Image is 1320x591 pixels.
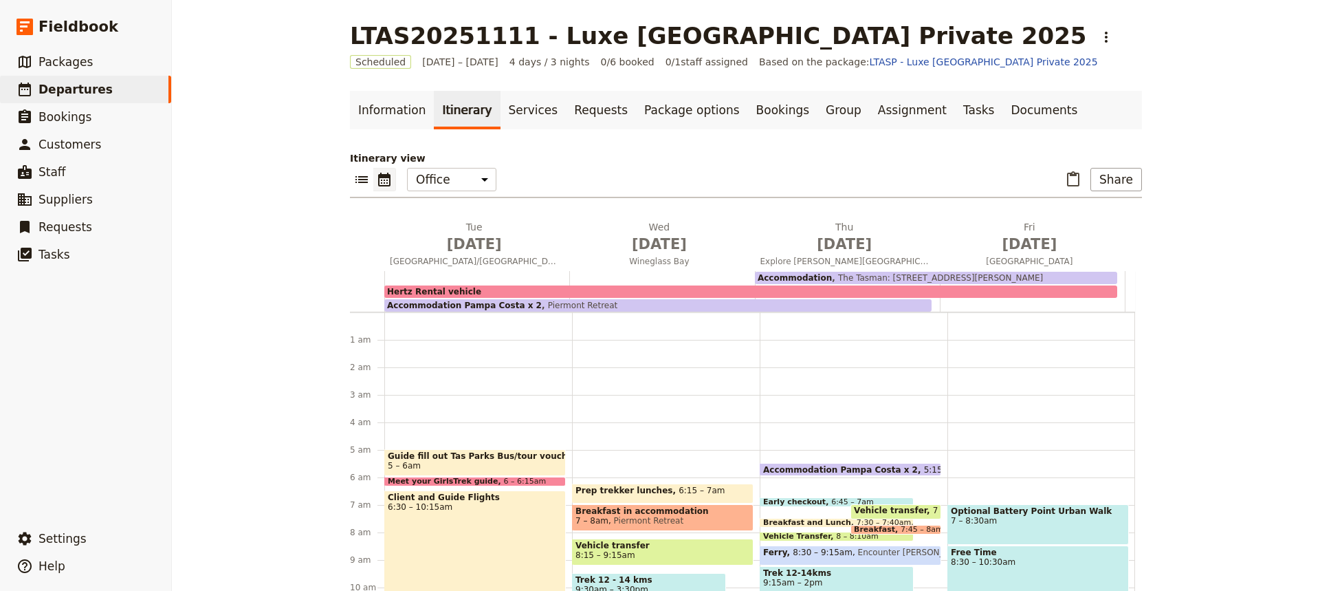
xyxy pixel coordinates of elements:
[763,498,831,506] span: Early checkout
[951,548,1125,557] span: Free Time
[955,91,1003,129] a: Tasks
[384,449,566,476] div: Guide fill out Tas Parks Bus/tour voucher week before and print for vehicle5 – 6am
[387,287,481,297] span: Hertz Rental vehicle
[384,299,932,312] div: Accommodation Pampa Costa x 2Piermont Retreat
[760,463,941,476] div: Accommodation Pampa Costa x 25:15pm – 5:30am
[760,532,914,541] div: Vehicle Transfer8 – 8:10am
[601,55,654,69] span: 0/6 booked
[755,220,940,271] button: Thu [DATE]Explore [PERSON_NAME][GEOGRAPHIC_DATA]
[388,451,562,461] span: Guide fill out Tas Parks Bus/tour voucher week before and print for vehicle
[388,493,562,502] span: Client and Guide Flights
[350,499,384,511] div: 7 am
[509,55,590,69] span: 4 days / 3 nights
[831,498,874,506] span: 6:45 – 7am
[572,504,753,531] div: Breakfast in accommodation7 – 8amPiermont Retreat
[38,17,118,37] span: Fieldbook
[384,271,1125,312] div: Accommodation Pampa Costa x 2Piermont RetreatHertz Rental vehicleAccommodationThe Tasman: [STREET...
[388,502,562,512] span: 6:30 – 10:15am
[38,220,92,234] span: Requests
[933,506,979,517] span: 7 – 7:35am
[572,539,753,566] div: Vehicle transfer8:15 – 9:15am
[390,220,558,255] h2: Tue
[38,248,70,261] span: Tasks
[852,548,1058,563] span: Encounter [PERSON_NAME][GEOGRAPHIC_DATA]
[763,533,836,541] span: Vehicle Transfer
[350,91,434,129] a: Information
[503,477,546,486] span: 6 – 6:15am
[38,165,66,179] span: Staff
[608,516,683,526] span: Piermont Retreat
[924,465,997,474] span: 5:15pm – 5:30am
[422,55,498,69] span: [DATE] – [DATE]
[817,91,870,129] a: Group
[575,234,743,255] span: [DATE]
[679,486,725,502] span: 6:15 – 7am
[793,548,852,563] span: 8:30 – 9:15am
[760,234,929,255] span: [DATE]
[940,220,1125,271] button: Fri [DATE][GEOGRAPHIC_DATA]
[760,546,941,566] div: Ferry8:30 – 9:15amEncounter [PERSON_NAME][GEOGRAPHIC_DATA]
[575,506,750,516] span: Breakfast in accommodation
[387,301,542,310] span: Accommodation Pampa Costa x 2
[388,461,421,471] span: 5 – 6am
[760,518,914,528] div: Breakfast and Lunch7:30 – 7:40amSpirit Of [PERSON_NAME] Cafe: [STREET_ADDRESS][PERSON_NAME]
[763,519,857,527] span: Breakfast and Lunch
[1094,25,1118,49] button: Actions
[870,56,1098,67] a: LTASP - Luxe [GEOGRAPHIC_DATA] Private 2025
[945,234,1114,255] span: [DATE]
[945,220,1114,255] h2: Fri
[38,193,93,206] span: Suppliers
[951,557,1125,567] span: 8:30 – 10:30am
[748,91,817,129] a: Bookings
[572,484,753,504] div: Prep trekker lunches6:15 – 7am
[38,55,93,69] span: Packages
[350,555,384,566] div: 9 am
[350,417,384,428] div: 4 am
[390,234,558,255] span: [DATE]
[832,273,1043,283] span: The Tasman: [STREET_ADDRESS][PERSON_NAME]
[38,83,113,96] span: Departures
[947,504,1129,545] div: Optional Battery Point Urban Walk7 – 8:30am
[373,168,396,191] button: Calendar view
[384,286,1117,298] div: Hertz Rental vehicle
[388,477,503,486] span: Meet your GirlsTrek guide
[350,334,384,345] div: 1 am
[755,256,934,267] span: Explore [PERSON_NAME][GEOGRAPHIC_DATA]
[350,389,384,400] div: 3 am
[350,55,411,69] span: Scheduled
[850,525,941,535] div: Breakfast7:45 – 8am
[760,220,929,255] h2: Thu
[854,506,933,515] span: Vehicle transfer
[434,91,500,129] a: Itinerary
[870,91,955,129] a: Assignment
[951,516,1125,526] span: 7 – 8:30am
[763,548,793,557] span: Ferry
[38,138,101,151] span: Customers
[763,568,910,578] span: Trek 12-14kms
[542,301,617,310] span: Piermont Retreat
[38,110,91,124] span: Bookings
[940,256,1119,267] span: [GEOGRAPHIC_DATA]
[350,168,373,191] button: List view
[575,516,608,526] span: 7 – 8am
[575,541,750,550] span: Vehicle transfer
[763,578,910,588] span: 9:15am – 2pm
[350,444,384,455] div: 5 am
[569,256,749,267] span: Wineglass Bay
[38,532,87,546] span: Settings
[569,220,754,271] button: Wed [DATE]Wineglass Bay
[575,486,679,495] span: Prep trekker lunches
[951,506,1125,516] span: Optional Battery Point Urban Walk
[575,575,723,585] span: Trek 12 - 14 kms
[384,477,566,486] div: Meet your GirlsTrek guide6 – 6:15am
[575,220,743,255] h2: Wed
[384,220,569,271] button: Tue [DATE][GEOGRAPHIC_DATA]/[GEOGRAPHIC_DATA]/[GEOGRAPHIC_DATA]
[760,497,914,507] div: Early checkout6:45 – 7am
[1061,168,1085,191] button: Paste itinerary item
[850,504,941,519] div: Vehicle transfer7 – 7:35am
[1090,168,1142,191] button: Share
[763,465,924,474] span: Accommodation Pampa Costa x 2
[500,91,566,129] a: Services
[575,550,635,560] span: 8:15 – 9:15am
[901,526,943,534] span: 7:45 – 8am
